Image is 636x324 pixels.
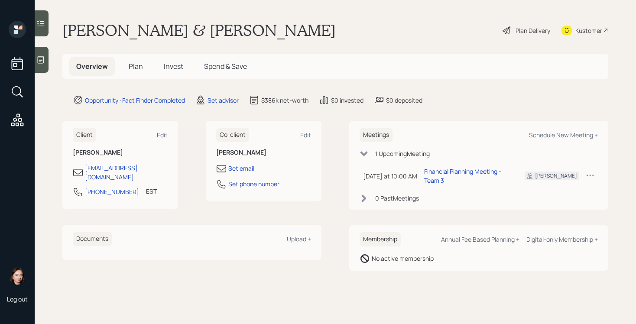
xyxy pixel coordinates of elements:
[228,179,279,188] div: Set phone number
[363,172,417,181] div: [DATE] at 10:00 AM
[375,194,419,203] div: 0 Past Meeting s
[73,232,112,246] h6: Documents
[85,187,139,196] div: [PHONE_NUMBER]
[164,62,183,71] span: Invest
[300,131,311,139] div: Edit
[129,62,143,71] span: Plan
[331,96,363,105] div: $0 invested
[529,131,598,139] div: Schedule New Meeting +
[261,96,308,105] div: $386k net-worth
[73,149,168,156] h6: [PERSON_NAME]
[146,187,157,196] div: EST
[76,62,108,71] span: Overview
[216,149,311,156] h6: [PERSON_NAME]
[85,96,185,105] div: Opportunity · Fact Finder Completed
[85,163,168,181] div: [EMAIL_ADDRESS][DOMAIN_NAME]
[386,96,422,105] div: $0 deposited
[216,128,249,142] h6: Co-client
[7,295,28,303] div: Log out
[535,172,577,180] div: [PERSON_NAME]
[526,235,598,243] div: Digital-only Membership +
[375,149,430,158] div: 1 Upcoming Meeting
[228,164,254,173] div: Set email
[575,26,602,35] div: Kustomer
[360,128,393,142] h6: Meetings
[287,235,311,243] div: Upload +
[208,96,239,105] div: Set advisor
[441,235,519,243] div: Annual Fee Based Planning +
[360,232,401,246] h6: Membership
[424,167,511,185] div: Financial Planning Meeting - Team 3
[204,62,247,71] span: Spend & Save
[372,254,434,263] div: No active membership
[73,128,96,142] h6: Client
[516,26,550,35] div: Plan Delivery
[157,131,168,139] div: Edit
[9,267,26,285] img: aleksandra-headshot.png
[62,21,336,40] h1: [PERSON_NAME] & [PERSON_NAME]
